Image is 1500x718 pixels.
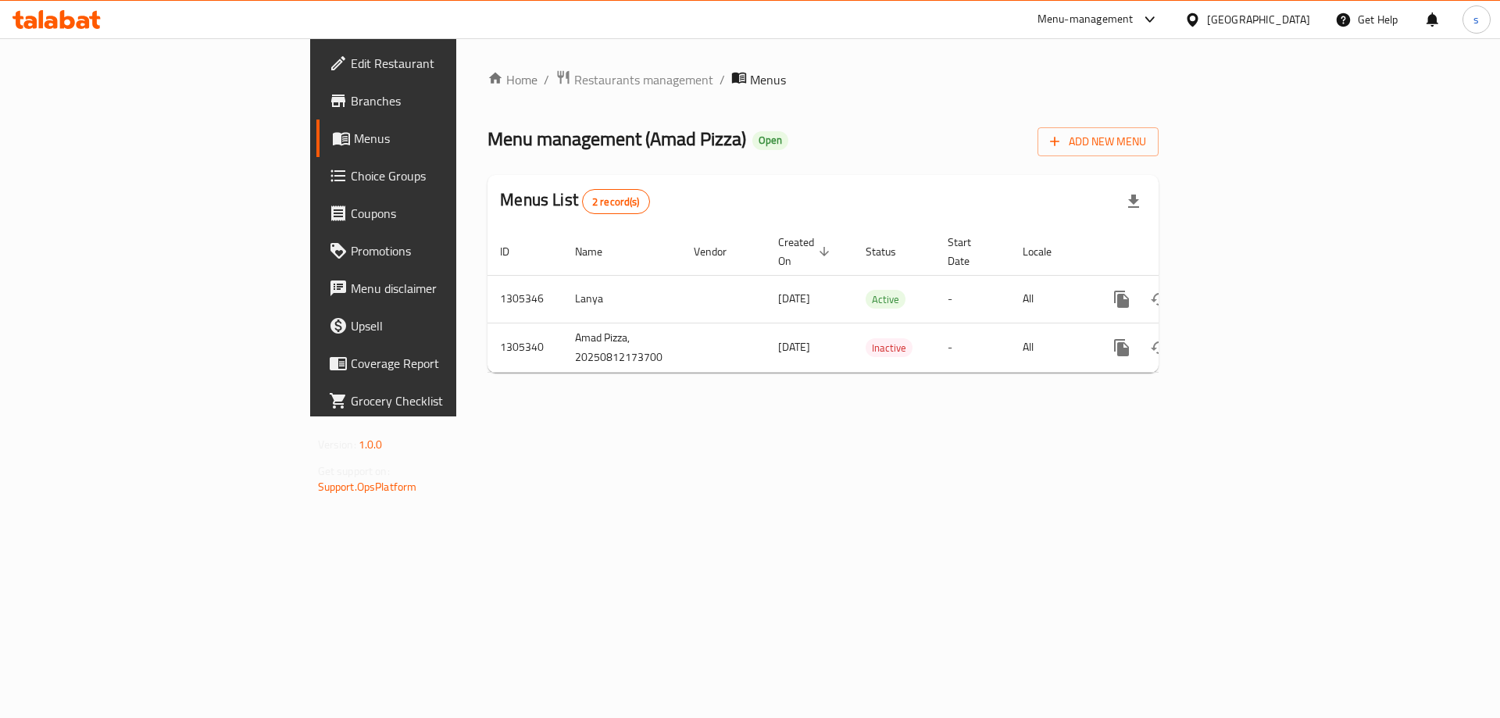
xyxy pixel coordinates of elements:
[574,70,713,89] span: Restaurants management
[778,233,834,270] span: Created On
[318,477,417,497] a: Support.OpsPlatform
[778,288,810,309] span: [DATE]
[1010,323,1091,372] td: All
[316,345,561,382] a: Coverage Report
[555,70,713,90] a: Restaurants management
[935,275,1010,323] td: -
[1141,329,1178,366] button: Change Status
[316,195,561,232] a: Coupons
[935,323,1010,372] td: -
[866,242,916,261] span: Status
[351,54,548,73] span: Edit Restaurant
[1141,280,1178,318] button: Change Status
[1023,242,1072,261] span: Locale
[562,323,681,372] td: Amad Pizza, 20250812173700
[948,233,991,270] span: Start Date
[1103,329,1141,366] button: more
[316,232,561,270] a: Promotions
[752,131,788,150] div: Open
[1115,183,1152,220] div: Export file
[778,337,810,357] span: [DATE]
[866,338,912,357] div: Inactive
[318,434,356,455] span: Version:
[1473,11,1479,28] span: s
[562,275,681,323] td: Lanya
[582,189,650,214] div: Total records count
[694,242,747,261] span: Vendor
[1091,228,1266,276] th: Actions
[351,241,548,260] span: Promotions
[1207,11,1310,28] div: [GEOGRAPHIC_DATA]
[316,45,561,82] a: Edit Restaurant
[750,70,786,89] span: Menus
[316,157,561,195] a: Choice Groups
[866,290,905,309] div: Active
[351,91,548,110] span: Branches
[720,70,725,89] li: /
[316,82,561,120] a: Branches
[1103,280,1141,318] button: more
[500,188,649,214] h2: Menus List
[351,279,548,298] span: Menu disclaimer
[318,461,390,481] span: Get support on:
[351,316,548,335] span: Upsell
[1037,127,1159,156] button: Add New Menu
[583,195,649,209] span: 2 record(s)
[316,382,561,420] a: Grocery Checklist
[1050,132,1146,152] span: Add New Menu
[351,166,548,185] span: Choice Groups
[752,134,788,147] span: Open
[500,242,530,261] span: ID
[575,242,623,261] span: Name
[487,70,1159,90] nav: breadcrumb
[351,391,548,410] span: Grocery Checklist
[487,121,746,156] span: Menu management ( Amad Pizza )
[866,291,905,309] span: Active
[1010,275,1091,323] td: All
[316,120,561,157] a: Menus
[316,270,561,307] a: Menu disclaimer
[359,434,383,455] span: 1.0.0
[866,339,912,357] span: Inactive
[487,228,1266,373] table: enhanced table
[354,129,548,148] span: Menus
[351,354,548,373] span: Coverage Report
[1037,10,1134,29] div: Menu-management
[316,307,561,345] a: Upsell
[351,204,548,223] span: Coupons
